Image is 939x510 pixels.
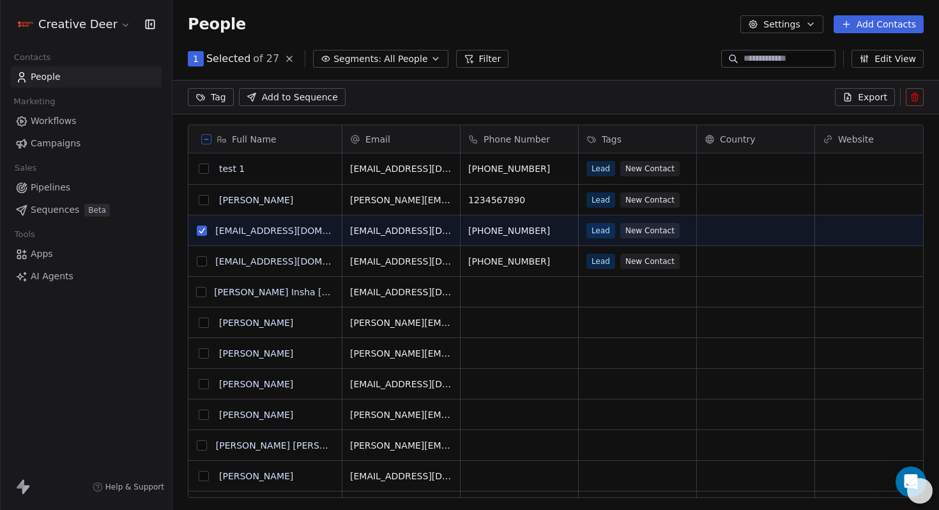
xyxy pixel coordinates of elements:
[342,125,460,153] div: Email
[219,195,293,205] a: [PERSON_NAME]
[468,194,570,206] span: 1234567890
[15,13,134,35] button: Creative Deer
[31,137,80,150] span: Campaigns
[188,51,204,66] button: 1
[333,52,381,66] span: Segments:
[586,161,615,176] span: Lead
[10,177,162,198] a: Pipelines
[239,88,346,106] button: Add to Sequence
[586,254,615,269] span: Lead
[350,470,452,483] span: [EMAIL_ADDRESS][DOMAIN_NAME]
[350,194,452,206] span: [PERSON_NAME][EMAIL_ADDRESS][PERSON_NAME][DOMAIN_NAME]
[253,51,279,66] span: of 27
[215,226,372,236] a: [EMAIL_ADDRESS][DOMAIN_NAME]
[350,439,452,452] span: [PERSON_NAME][EMAIL_ADDRESS][DOMAIN_NAME]
[31,203,79,217] span: Sequences
[350,378,452,390] span: [EMAIL_ADDRESS][DOMAIN_NAME]
[10,266,162,287] a: AI Agents
[188,153,342,498] div: grid
[31,270,73,283] span: AI Agents
[350,347,452,360] span: [PERSON_NAME][EMAIL_ADDRESS][PERSON_NAME][DOMAIN_NAME]
[219,164,245,174] a: test 1
[215,256,372,267] a: [EMAIL_ADDRESS][DOMAIN_NAME]
[350,224,452,237] span: [EMAIL_ADDRESS][DOMAIN_NAME]
[219,471,293,481] a: [PERSON_NAME]
[18,17,33,32] img: Logo%20CD1.pdf%20(1).png
[350,408,452,421] span: [PERSON_NAME][EMAIL_ADDRESS][DOMAIN_NAME]
[350,255,452,268] span: [EMAIL_ADDRESS][DOMAIN_NAME]
[350,316,452,329] span: [PERSON_NAME][EMAIL_ADDRESS][PERSON_NAME][DOMAIN_NAME]
[468,162,570,175] span: [PHONE_NUMBER]
[579,125,696,153] div: Tags
[468,224,570,237] span: [PHONE_NUMBER]
[8,92,61,111] span: Marketing
[84,204,110,217] span: Beta
[484,133,550,146] span: Phone Number
[896,467,926,497] div: Open Intercom Messenger
[8,48,56,67] span: Contacts
[468,255,570,268] span: [PHONE_NUMBER]
[720,133,756,146] span: Country
[350,162,452,175] span: [EMAIL_ADDRESS][DOMAIN_NAME]
[219,379,293,389] a: [PERSON_NAME]
[10,243,162,265] a: Apps
[31,247,53,261] span: Apps
[31,70,61,84] span: People
[858,91,887,104] span: Export
[188,125,342,153] div: Full Name
[9,158,42,178] span: Sales
[620,254,680,269] span: New Contact
[188,15,246,34] span: People
[586,223,615,238] span: Lead
[10,111,162,132] a: Workflows
[835,88,895,106] button: Export
[740,15,823,33] button: Settings
[10,133,162,154] a: Campaigns
[232,133,277,146] span: Full Name
[31,114,77,128] span: Workflows
[461,125,578,153] div: Phone Number
[206,51,250,66] span: Selected
[9,225,40,244] span: Tools
[851,50,924,68] button: Edit View
[188,88,234,106] button: Tag
[193,52,199,65] span: 1
[211,91,226,104] span: Tag
[105,482,164,492] span: Help & Support
[834,15,924,33] button: Add Contacts
[456,50,509,68] button: Filter
[620,223,680,238] span: New Contact
[620,192,680,208] span: New Contact
[365,133,390,146] span: Email
[586,192,615,208] span: Lead
[10,66,162,88] a: People
[262,91,338,104] span: Add to Sequence
[697,125,814,153] div: Country
[93,482,164,492] a: Help & Support
[38,16,118,33] span: Creative Deer
[350,286,452,298] span: [EMAIL_ADDRESS][DOMAIN_NAME]
[214,287,392,297] a: [PERSON_NAME] Insha [PERSON_NAME]
[10,199,162,220] a: SequencesBeta
[219,410,293,420] a: [PERSON_NAME]
[620,161,680,176] span: New Contact
[838,133,874,146] span: Website
[31,181,70,194] span: Pipelines
[602,133,622,146] span: Tags
[384,52,427,66] span: All People
[219,348,293,359] a: [PERSON_NAME]
[219,318,293,328] a: [PERSON_NAME]
[815,125,933,153] div: Website
[216,440,367,451] a: [PERSON_NAME] [PERSON_NAME]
